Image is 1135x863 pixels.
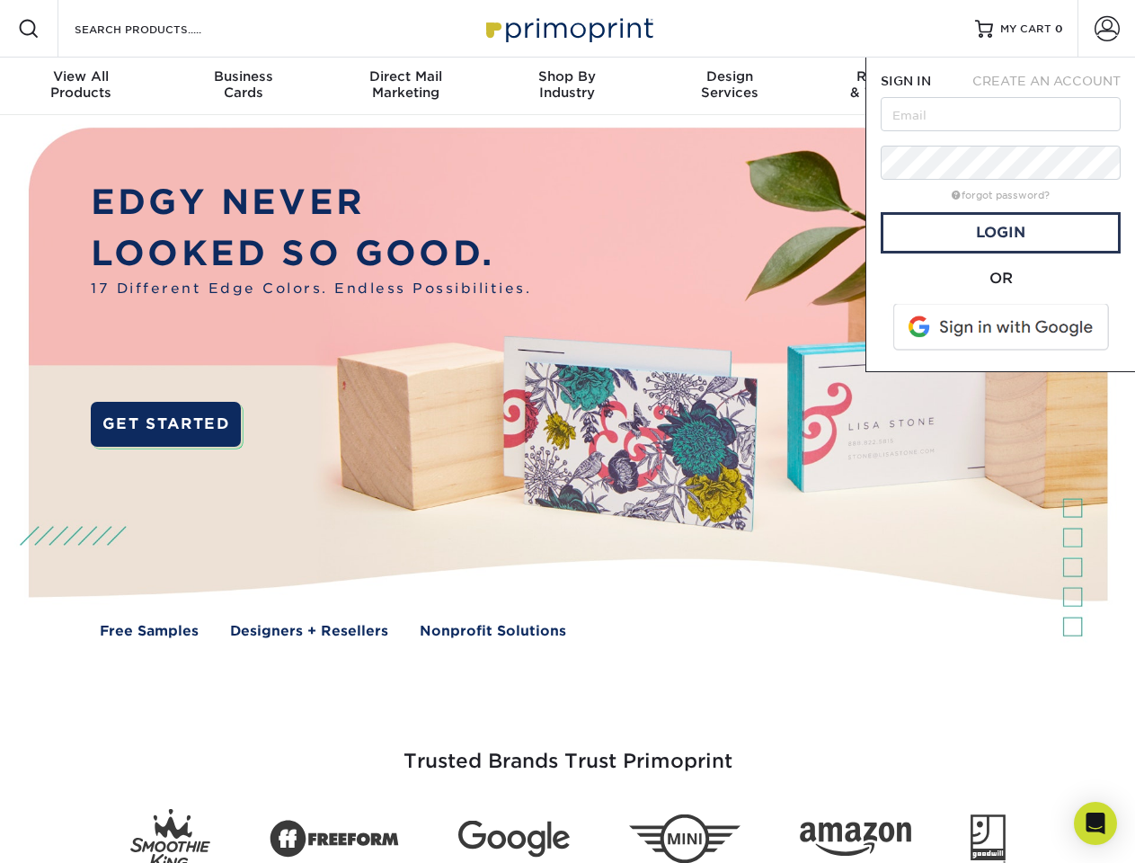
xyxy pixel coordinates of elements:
a: GET STARTED [91,402,241,447]
img: Primoprint [478,9,658,48]
a: BusinessCards [162,58,324,115]
a: DesignServices [649,58,811,115]
a: Resources& Templates [811,58,972,115]
a: Login [881,212,1121,254]
a: Shop ByIndustry [486,58,648,115]
span: 17 Different Edge Colors. Endless Possibilities. [91,279,531,299]
div: OR [881,268,1121,289]
span: Resources [811,68,972,85]
a: Free Samples [100,621,199,642]
input: SEARCH PRODUCTS..... [73,18,248,40]
span: Direct Mail [324,68,486,85]
div: Open Intercom Messenger [1074,802,1117,845]
div: Industry [486,68,648,101]
span: 0 [1055,22,1063,35]
span: Business [162,68,324,85]
div: & Templates [811,68,972,101]
a: forgot password? [952,190,1050,201]
span: MY CART [1000,22,1051,37]
p: EDGY NEVER [91,177,531,228]
span: CREATE AN ACCOUNT [972,74,1121,88]
h3: Trusted Brands Trust Primoprint [42,707,1094,795]
input: Email [881,97,1121,131]
iframe: Google Customer Reviews [4,808,153,857]
p: LOOKED SO GOOD. [91,228,531,280]
a: Nonprofit Solutions [420,621,566,642]
span: Shop By [486,68,648,85]
div: Services [649,68,811,101]
span: Design [649,68,811,85]
img: Google [458,821,570,858]
div: Marketing [324,68,486,101]
a: Designers + Resellers [230,621,388,642]
img: Goodwill [971,814,1006,863]
img: Amazon [800,823,911,857]
div: Cards [162,68,324,101]
span: SIGN IN [881,74,931,88]
a: Direct MailMarketing [324,58,486,115]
